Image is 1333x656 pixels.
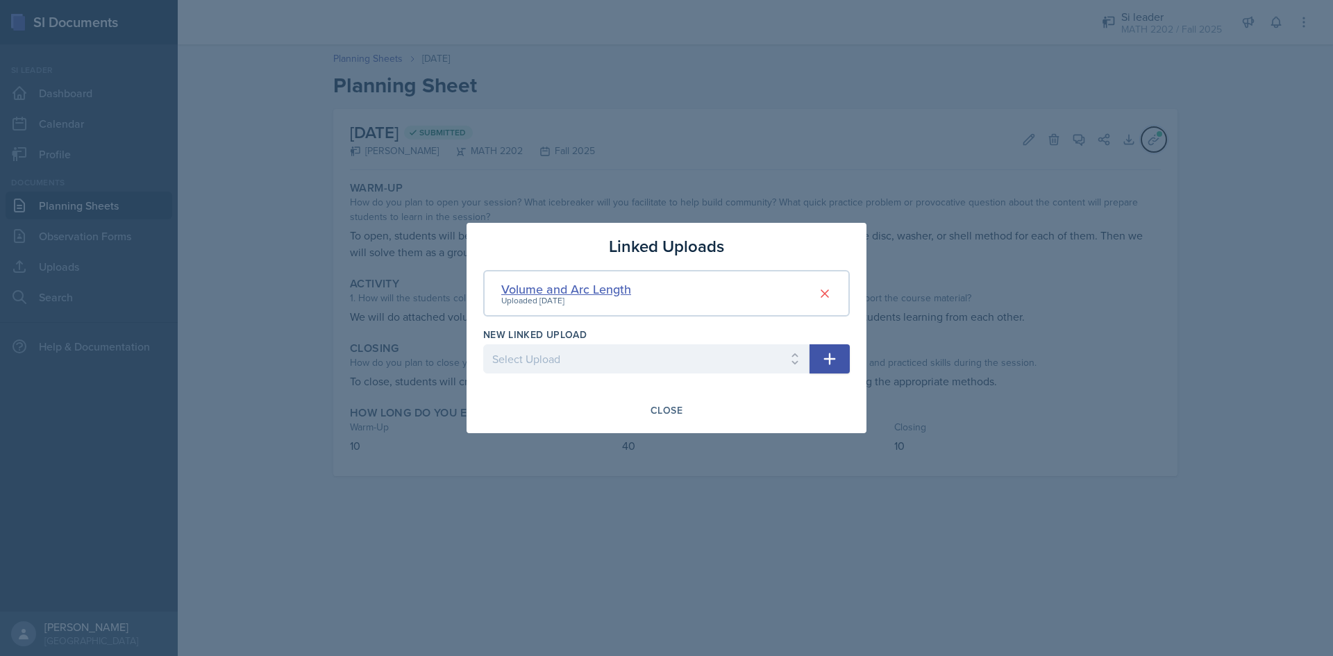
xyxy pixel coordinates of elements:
div: Uploaded [DATE] [501,294,631,307]
h3: Linked Uploads [609,234,724,259]
button: Close [642,398,691,422]
div: Close [651,405,682,416]
div: Volume and Arc Length [501,280,631,298]
label: New Linked Upload [483,328,587,342]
